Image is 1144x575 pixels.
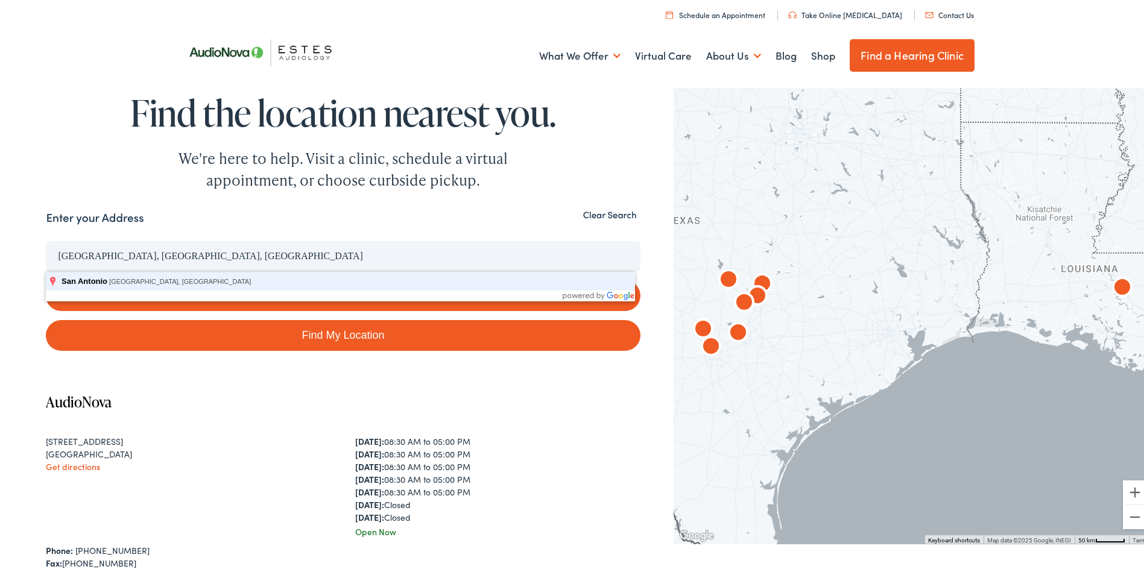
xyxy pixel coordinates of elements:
[46,445,331,458] div: [GEOGRAPHIC_DATA]
[677,526,716,541] a: Open this area in Google Maps (opens a new window)
[697,331,725,360] div: AudioNova
[635,31,692,76] a: Virtual Care
[355,433,384,445] strong: [DATE]:
[677,526,716,541] img: Google
[730,287,759,316] div: AudioNova
[706,31,761,76] a: About Us
[788,9,797,16] img: utility icon
[1078,535,1095,541] span: 50 km
[666,7,765,17] a: Schedule an Appointment
[46,433,331,445] div: [STREET_ADDRESS]
[355,433,640,521] div: 08:30 AM to 05:00 PM 08:30 AM to 05:00 PM 08:30 AM to 05:00 PM 08:30 AM to 05:00 PM 08:30 AM to 0...
[150,145,536,189] div: We're here to help. Visit a clinic, schedule a virtual appointment, or choose curbside pickup.
[724,317,753,346] div: AudioNova
[355,445,384,457] strong: [DATE]:
[928,534,980,542] button: Keyboard shortcuts
[355,483,384,495] strong: [DATE]:
[355,509,384,521] strong: [DATE]:
[714,264,743,293] div: AudioNova
[1108,272,1137,301] div: AudioNova
[689,313,718,342] div: AudioNova
[46,239,640,269] input: Enter your address or zip code
[539,31,621,76] a: What We Offer
[355,523,640,536] div: Open Now
[46,318,640,348] a: Find My Location
[776,31,797,76] a: Blog
[355,471,384,483] strong: [DATE]:
[46,458,100,470] a: Get directions
[987,535,1071,541] span: Map data ©2025 Google, INEGI
[75,542,150,554] a: [PHONE_NUMBER]
[925,7,974,17] a: Contact Us
[46,389,112,409] a: AudioNova
[46,555,640,567] div: [PHONE_NUMBER]
[580,207,640,218] button: Clear Search
[666,8,673,16] img: utility icon
[748,268,777,297] div: AudioNova
[109,275,251,283] span: [GEOGRAPHIC_DATA], [GEOGRAPHIC_DATA]
[811,31,835,76] a: Shop
[46,207,144,224] label: Enter your Address
[1075,533,1129,541] button: Map Scale: 50 km per 46 pixels
[46,542,73,554] strong: Phone:
[788,7,902,17] a: Take Online [MEDICAL_DATA]
[355,458,384,470] strong: [DATE]:
[925,10,934,16] img: utility icon
[850,37,975,69] a: Find a Hearing Clinic
[46,90,640,130] h1: Find the location nearest you.
[355,496,384,508] strong: [DATE]:
[62,274,107,283] span: San Antonio
[743,280,772,309] div: AudioNova
[46,555,62,567] strong: Fax:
